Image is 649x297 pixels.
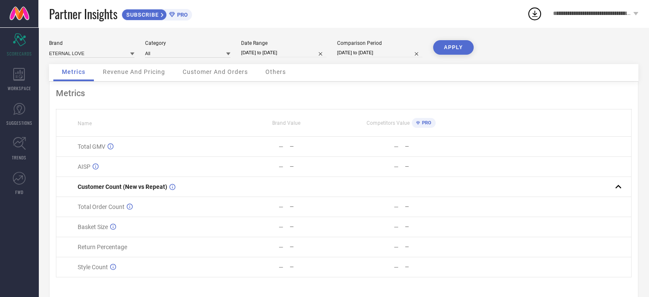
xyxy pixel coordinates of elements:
span: Customer And Orders [183,68,248,75]
span: SCORECARDS [7,50,32,57]
div: — [290,204,343,210]
span: TRENDS [12,154,26,161]
span: Name [78,121,92,126]
div: — [405,264,458,270]
input: Select date range [241,48,326,57]
div: — [405,144,458,150]
div: Comparison Period [337,40,422,46]
span: Customer Count (New vs Repeat) [78,183,167,190]
div: — [394,264,399,271]
div: — [279,163,283,170]
span: Competitors Value [367,120,410,126]
div: — [394,244,399,250]
div: Date Range [241,40,326,46]
div: — [290,144,343,150]
span: Partner Insights [49,5,117,23]
span: PRO [420,120,431,126]
a: SUBSCRIBEPRO [122,7,192,21]
span: Revenue And Pricing [103,68,165,75]
div: Metrics [56,88,632,98]
div: — [279,143,283,150]
div: — [279,264,283,271]
span: Basket Size [78,223,108,230]
div: — [394,143,399,150]
div: — [405,164,458,170]
span: Brand Value [272,120,300,126]
div: — [405,244,458,250]
span: FWD [15,189,23,195]
span: Metrics [62,68,85,75]
div: — [394,203,399,210]
div: — [279,223,283,230]
span: Others [265,68,286,75]
div: — [405,204,458,210]
div: — [405,224,458,230]
span: Style Count [78,264,108,271]
span: WORKSPACE [8,85,31,91]
span: SUGGESTIONS [6,120,32,126]
div: — [290,224,343,230]
div: Brand [49,40,134,46]
span: AISP [78,163,90,170]
div: — [394,163,399,170]
div: — [394,223,399,230]
div: — [290,244,343,250]
div: Open download list [527,6,542,21]
span: PRO [175,12,188,18]
div: Category [145,40,230,46]
span: Total GMV [78,143,105,150]
div: — [290,264,343,270]
div: — [279,203,283,210]
span: SUBSCRIBE [122,12,161,18]
div: — [279,244,283,250]
div: — [290,164,343,170]
input: Select comparison period [337,48,422,57]
span: Total Order Count [78,203,125,210]
button: APPLY [433,40,474,55]
span: Return Percentage [78,244,127,250]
